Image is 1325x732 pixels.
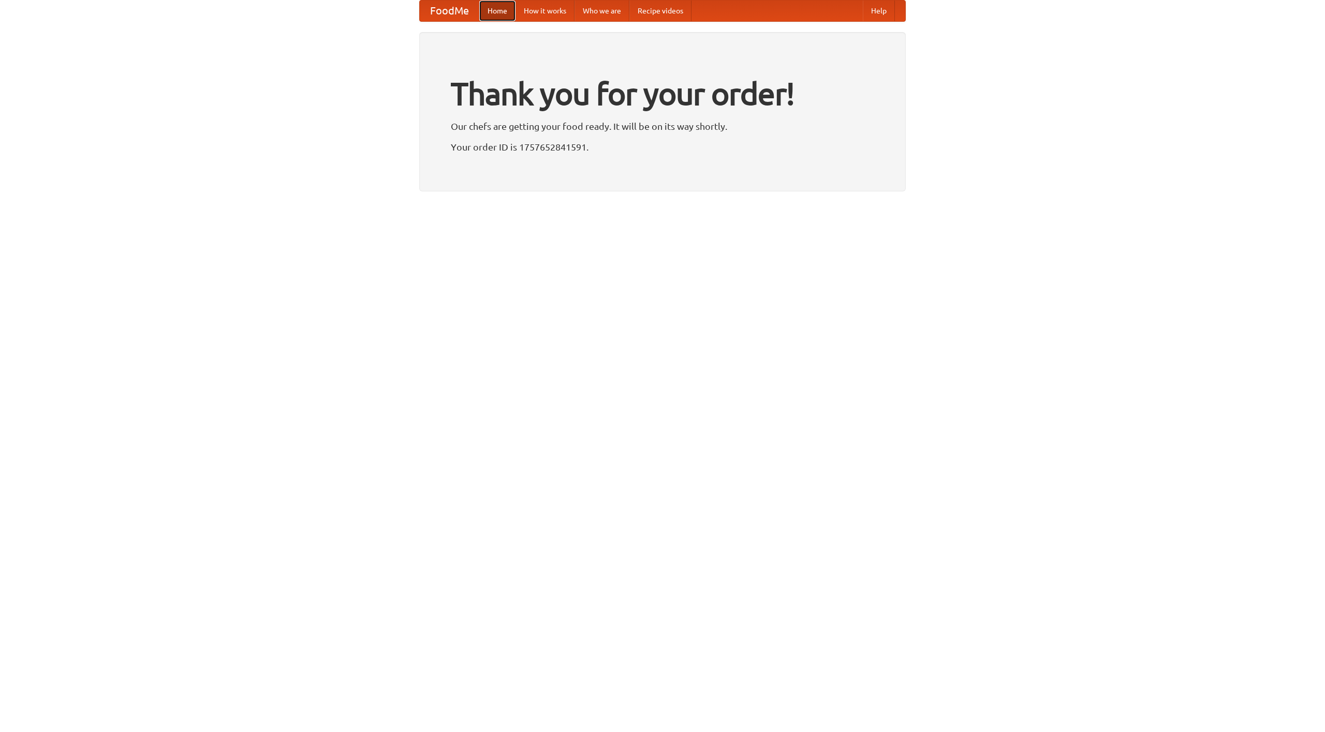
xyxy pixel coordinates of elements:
[629,1,691,21] a: Recipe videos
[516,1,575,21] a: How it works
[575,1,629,21] a: Who we are
[420,1,479,21] a: FoodMe
[863,1,895,21] a: Help
[451,69,874,118] h1: Thank you for your order!
[451,139,874,155] p: Your order ID is 1757652841591.
[451,118,874,134] p: Our chefs are getting your food ready. It will be on its way shortly.
[479,1,516,21] a: Home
